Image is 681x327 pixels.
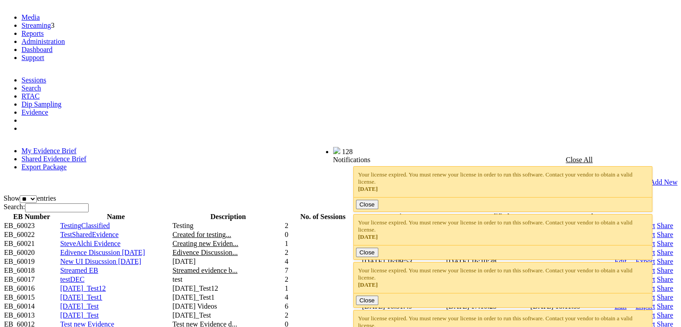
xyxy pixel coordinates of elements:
[172,311,211,319] span: [DATE]_Test
[4,275,60,284] td: EB_60017
[60,275,84,283] a: testDEC
[358,281,378,288] span: [DATE]
[657,302,673,310] a: Share
[4,284,60,293] td: EB_60016
[356,296,378,305] button: Close
[21,30,44,37] a: Reports
[342,148,353,155] span: 128
[21,76,46,84] a: Sessions
[172,240,238,247] span: Creating new Eviden...
[172,249,238,256] span: Edivence Discussion...
[4,248,60,257] td: EB_60020
[60,258,141,265] a: New UI Disucssion [DATE]
[4,230,60,239] td: EB_60022
[60,212,172,221] th: Name: activate to sort column ascending
[4,293,60,302] td: EB_60015
[333,156,659,164] div: Notifications
[20,195,37,203] select: Showentries
[60,293,102,301] a: [DATE]_Test1
[657,249,673,256] a: Share
[172,275,182,283] span: test
[4,221,60,230] td: EB_60023
[60,249,145,256] a: Edivence Discussion [DATE]
[21,163,67,171] a: Export Package
[21,38,65,45] a: Administration
[51,22,55,29] span: 3
[657,231,673,238] a: Share
[21,22,51,29] a: Streaming
[172,231,231,238] span: Created for testing...
[172,293,214,301] span: [DATE]_Test1
[356,200,378,209] button: Close
[657,222,673,229] a: Share
[60,231,118,238] a: TestSharedEvidence
[4,302,60,311] td: EB_60014
[4,239,60,248] td: EB_60021
[201,147,315,154] span: Welcome, System Administrator (Administrator)
[358,219,648,241] div: Your license expired. You must renew your license in order to run this software. Contact your ven...
[657,258,673,265] a: Share
[60,267,98,274] a: Streamed EB
[25,203,89,212] input: Search:
[650,178,677,186] a: Add New
[21,147,77,155] a: My Evidence Brief
[4,194,56,202] label: Show entries
[21,108,48,116] a: Evidence
[4,203,89,211] label: Search:
[172,284,218,292] span: [DATE]_Test12
[60,311,99,319] a: [DATE]_Test
[4,311,60,320] td: EB_60013
[21,92,39,100] a: RTAC
[358,171,648,193] div: Your license expired. You must renew your license in order to run this software. Contact your ven...
[172,302,217,310] span: [DATE] Videos
[657,293,673,301] a: Share
[172,267,237,274] span: Streamed evidence b...
[60,302,99,310] a: [DATE]_Test
[60,222,110,229] a: TestingClassified
[657,311,673,319] a: Share
[21,155,86,163] a: Shared Evidence Brief
[333,147,340,154] img: bell25.png
[60,284,106,292] a: [DATE]_Test12
[172,222,193,229] span: Testing
[21,84,41,92] a: Search
[657,267,673,274] a: Share
[358,185,378,192] span: [DATE]
[358,233,378,240] span: [DATE]
[21,100,61,108] a: Dip Sampling
[657,275,673,283] a: Share
[4,266,60,275] td: EB_60018
[657,240,673,247] a: Share
[657,284,673,292] a: Share
[172,258,196,265] span: [DATE]
[566,156,593,163] a: Close All
[21,13,40,21] a: Media
[60,240,120,247] a: SteveAlchi Evidence
[21,54,44,61] a: Support
[356,248,378,257] button: Close
[4,257,60,266] td: EB_60019
[172,212,284,221] th: Description: activate to sort column ascending
[358,267,648,288] div: Your license expired. You must renew your license in order to run this software. Contact your ven...
[21,46,52,53] a: Dashboard
[4,212,60,221] th: EB Number: activate to sort column ascending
